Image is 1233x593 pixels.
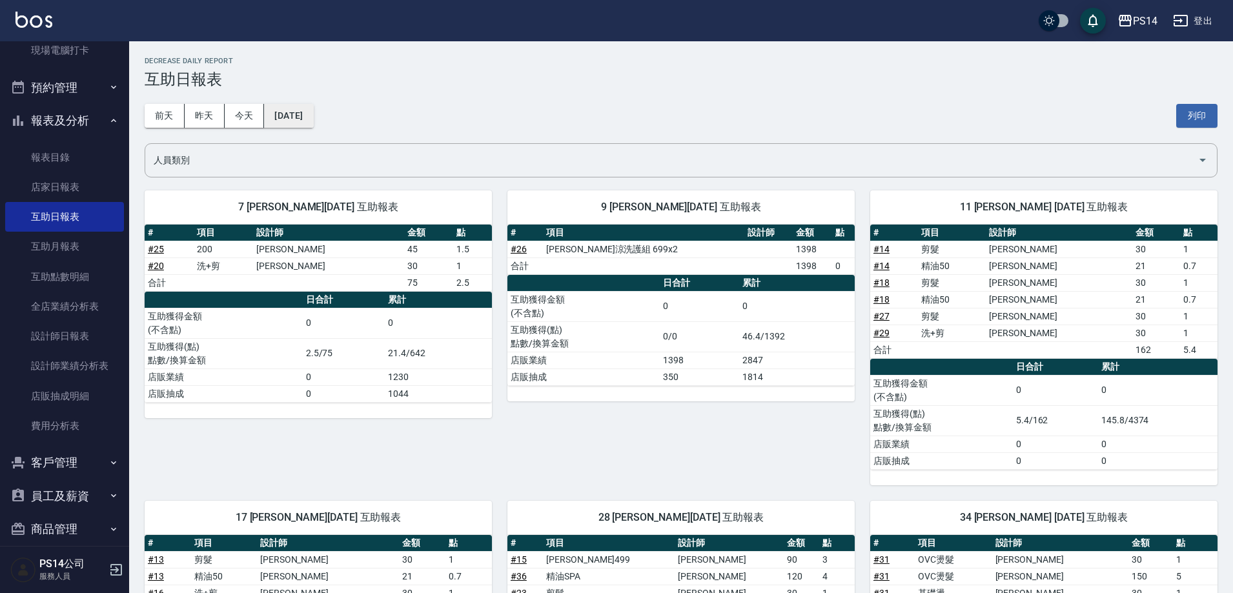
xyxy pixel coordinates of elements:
td: 0 [1098,436,1218,452]
td: 0.7 [1180,257,1218,274]
td: 精油50 [918,257,986,274]
td: 0 [660,291,739,321]
th: 金額 [784,535,819,552]
a: #20 [148,261,164,271]
th: 金額 [1132,225,1180,241]
th: 累計 [1098,359,1218,376]
button: 列印 [1176,104,1218,128]
td: 2.5/75 [303,338,385,368]
td: 1814 [739,368,855,385]
td: [PERSON_NAME] [257,568,400,585]
input: 人員名稱 [150,149,1192,172]
td: 互助獲得(點) 點數/換算金額 [870,405,1013,436]
button: 昨天 [185,104,225,128]
a: 店家日報表 [5,172,124,202]
td: 0 [1098,375,1218,405]
td: 21.4/642 [385,338,492,368]
td: 互助獲得金額 (不含點) [507,291,660,321]
a: 互助月報表 [5,232,124,261]
button: 今天 [225,104,265,128]
td: 店販抽成 [145,385,303,402]
td: 30 [1132,308,1180,325]
td: 合計 [870,341,918,358]
th: 設計師 [992,535,1129,552]
h5: PS14公司 [39,558,105,570]
button: 前天 [145,104,185,128]
a: 全店業績分析表 [5,292,124,321]
td: 剪髮 [918,241,986,257]
th: 金額 [399,535,445,552]
th: 累計 [385,292,492,308]
td: 350 [660,368,739,385]
a: 設計師業績分析表 [5,351,124,381]
td: 店販業績 [145,368,303,385]
td: [PERSON_NAME] [257,551,400,568]
th: 設計師 [675,535,784,552]
td: 30 [1132,241,1180,257]
td: 1 [1180,274,1218,291]
td: 互助獲得金額 (不含點) [145,308,303,338]
button: [DATE] [264,104,313,128]
td: [PERSON_NAME] [986,257,1132,274]
td: 精油50 [191,568,257,585]
td: [PERSON_NAME] [986,325,1132,341]
td: 0/0 [660,321,739,352]
div: PS14 [1133,13,1157,29]
table: a dense table [145,225,492,292]
a: 互助點數明細 [5,262,124,292]
a: 現場電腦打卡 [5,35,124,65]
th: 點 [445,535,492,552]
td: 0 [303,385,385,402]
a: 互助日報表 [5,202,124,232]
td: 剪髮 [191,551,257,568]
th: 累計 [739,275,855,292]
th: 日合計 [303,292,385,308]
td: 剪髮 [918,274,986,291]
h2: Decrease Daily Report [145,57,1218,65]
button: 報表及分析 [5,104,124,137]
button: save [1080,8,1106,34]
a: #15 [511,554,527,565]
td: 0.7 [445,568,492,585]
td: 75 [404,274,453,291]
th: # [145,225,194,241]
span: 17 [PERSON_NAME][DATE] 互助報表 [160,511,476,524]
span: 9 [PERSON_NAME][DATE] 互助報表 [523,201,839,214]
td: 1044 [385,385,492,402]
th: 金額 [793,225,832,241]
th: 設計師 [253,225,404,241]
td: 洗+剪 [194,257,253,274]
th: # [870,535,915,552]
td: 30 [404,257,453,274]
td: 0 [1098,452,1218,469]
a: 店販抽成明細 [5,381,124,411]
td: [PERSON_NAME] [986,241,1132,257]
td: 互助獲得(點) 點數/換算金額 [145,338,303,368]
span: 34 [PERSON_NAME] [DATE] 互助報表 [886,511,1202,524]
td: 1 [1180,325,1218,341]
td: 145.8/4374 [1098,405,1218,436]
span: 28 [PERSON_NAME][DATE] 互助報表 [523,511,839,524]
td: 1.5 [453,241,492,257]
th: 項目 [915,535,992,552]
td: 21 [1132,291,1180,308]
th: 金額 [404,225,453,241]
td: 5.4 [1180,341,1218,358]
a: #18 [873,294,890,305]
a: #26 [511,244,527,254]
th: 金額 [1128,535,1173,552]
a: #14 [873,261,890,271]
td: [PERSON_NAME] [675,568,784,585]
td: 1398 [660,352,739,368]
td: OVC燙髮 [915,551,992,568]
th: 日合計 [1013,359,1098,376]
td: [PERSON_NAME] [992,551,1129,568]
td: 互助獲得(點) 點數/換算金額 [507,321,660,352]
td: 1 [453,257,492,274]
span: 11 [PERSON_NAME] [DATE] 互助報表 [886,201,1202,214]
td: 2.5 [453,274,492,291]
td: 30 [399,551,445,568]
td: 0 [385,308,492,338]
th: # [145,535,191,552]
th: 項目 [543,535,675,552]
